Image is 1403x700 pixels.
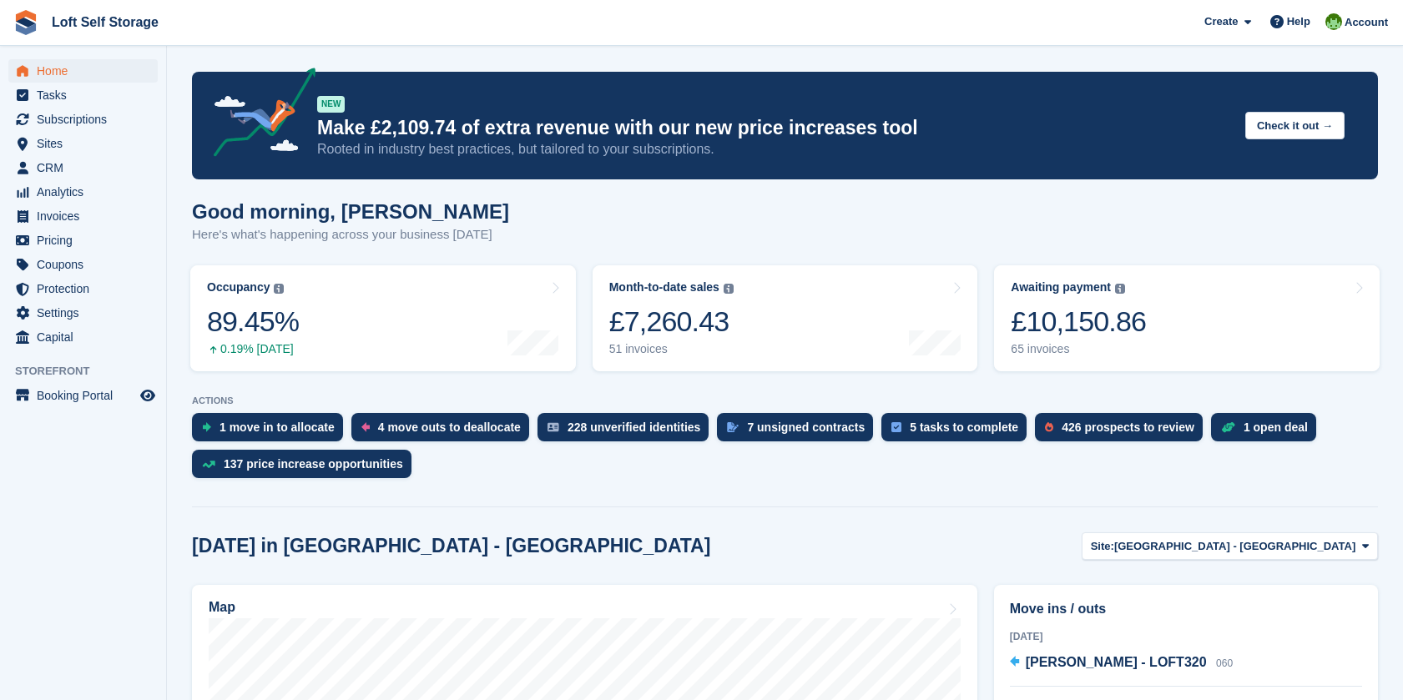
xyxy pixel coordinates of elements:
[192,413,351,450] a: 1 move in to allocate
[1287,13,1310,30] span: Help
[37,59,137,83] span: Home
[13,10,38,35] img: stora-icon-8386f47178a22dfd0bd8f6a31ec36ba5ce8667c1dd55bd0f319d3a0aa187defe.svg
[209,600,235,615] h2: Map
[891,422,901,432] img: task-75834270c22a3079a89374b754ae025e5fb1db73e45f91037f5363f120a921f8.svg
[568,421,701,434] div: 228 unverified identities
[1091,538,1114,555] span: Site:
[192,535,710,557] h2: [DATE] in [GEOGRAPHIC_DATA] - [GEOGRAPHIC_DATA]
[1221,421,1235,433] img: deal-1b604bf984904fb50ccaf53a9ad4b4a5d6e5aea283cecdc64d6e3604feb123c2.svg
[727,422,739,432] img: contract_signature_icon-13c848040528278c33f63329250d36e43548de30e8caae1d1a13099fd9432cc5.svg
[220,421,335,434] div: 1 move in to allocate
[1244,421,1308,434] div: 1 open deal
[37,325,137,349] span: Capital
[8,108,158,131] a: menu
[994,265,1380,371] a: Awaiting payment £10,150.86 65 invoices
[317,140,1232,159] p: Rooted in industry best practices, but tailored to your subscriptions.
[593,265,978,371] a: Month-to-date sales £7,260.43 51 invoices
[37,277,137,300] span: Protection
[609,280,719,295] div: Month-to-date sales
[717,413,881,450] a: 7 unsigned contracts
[45,8,165,36] a: Loft Self Storage
[378,421,521,434] div: 4 move outs to deallocate
[138,385,158,405] a: Preview store
[8,83,158,107] a: menu
[192,225,509,244] p: Here's what's happening across your business [DATE]
[317,116,1232,140] p: Make £2,109.74 of extra revenue with our new price increases tool
[8,325,158,349] a: menu
[1325,13,1342,30] img: James Johnson
[37,229,137,252] span: Pricing
[37,108,137,131] span: Subscriptions
[37,301,137,325] span: Settings
[1062,421,1194,434] div: 426 prospects to review
[1010,652,1233,674] a: [PERSON_NAME] - LOFT320 060
[1010,599,1362,619] h2: Move ins / outs
[1011,305,1146,339] div: £10,150.86
[192,200,509,223] h1: Good morning, [PERSON_NAME]
[15,363,166,380] span: Storefront
[1045,422,1053,432] img: prospect-51fa495bee0391a8d652442698ab0144808aea92771e9ea1ae160a38d050c398.svg
[537,413,718,450] a: 228 unverified identities
[8,229,158,252] a: menu
[37,83,137,107] span: Tasks
[8,59,158,83] a: menu
[8,384,158,407] a: menu
[1011,342,1146,356] div: 65 invoices
[274,284,284,294] img: icon-info-grey-7440780725fd019a000dd9b08b2336e03edf1995a4989e88bcd33f0948082b44.svg
[8,301,158,325] a: menu
[1035,413,1211,450] a: 426 prospects to review
[8,180,158,204] a: menu
[1082,532,1378,560] button: Site: [GEOGRAPHIC_DATA] - [GEOGRAPHIC_DATA]
[1011,280,1111,295] div: Awaiting payment
[37,180,137,204] span: Analytics
[724,284,734,294] img: icon-info-grey-7440780725fd019a000dd9b08b2336e03edf1995a4989e88bcd33f0948082b44.svg
[207,305,299,339] div: 89.45%
[202,461,215,468] img: price_increase_opportunities-93ffe204e8149a01c8c9dc8f82e8f89637d9d84a8eef4429ea346261dce0b2c0.svg
[1115,284,1125,294] img: icon-info-grey-7440780725fd019a000dd9b08b2336e03edf1995a4989e88bcd33f0948082b44.svg
[1114,538,1355,555] span: [GEOGRAPHIC_DATA] - [GEOGRAPHIC_DATA]
[190,265,576,371] a: Occupancy 89.45% 0.19% [DATE]
[8,204,158,228] a: menu
[37,156,137,179] span: CRM
[1245,112,1345,139] button: Check it out →
[609,305,734,339] div: £7,260.43
[1010,629,1362,644] div: [DATE]
[37,204,137,228] span: Invoices
[747,421,865,434] div: 7 unsigned contracts
[202,422,211,432] img: move_ins_to_allocate_icon-fdf77a2bb77ea45bf5b3d319d69a93e2d87916cf1d5bf7949dd705db3b84f3ca.svg
[37,384,137,407] span: Booking Portal
[317,96,345,113] div: NEW
[224,457,403,471] div: 137 price increase opportunities
[192,395,1378,406] p: ACTIONS
[207,342,299,356] div: 0.19% [DATE]
[881,413,1035,450] a: 5 tasks to complete
[351,413,537,450] a: 4 move outs to deallocate
[37,253,137,276] span: Coupons
[8,277,158,300] a: menu
[37,132,137,155] span: Sites
[910,421,1018,434] div: 5 tasks to complete
[1216,657,1233,669] span: 060
[609,342,734,356] div: 51 invoices
[199,68,316,163] img: price-adjustments-announcement-icon-8257ccfd72463d97f412b2fc003d46551f7dbcb40ab6d574587a9cd5c0d94...
[1026,655,1207,669] span: [PERSON_NAME] - LOFT320
[1204,13,1238,30] span: Create
[1345,14,1388,31] span: Account
[8,156,158,179] a: menu
[1211,413,1325,450] a: 1 open deal
[548,422,559,432] img: verify_identity-adf6edd0f0f0b5bbfe63781bf79b02c33cf7c696d77639b501bdc392416b5a36.svg
[8,253,158,276] a: menu
[8,132,158,155] a: menu
[192,450,420,486] a: 137 price increase opportunities
[207,280,270,295] div: Occupancy
[361,422,370,432] img: move_outs_to_deallocate_icon-f764333ba52eb49d3ac5e1228854f67142a1ed5810a6f6cc68b1a99e826820c5.svg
